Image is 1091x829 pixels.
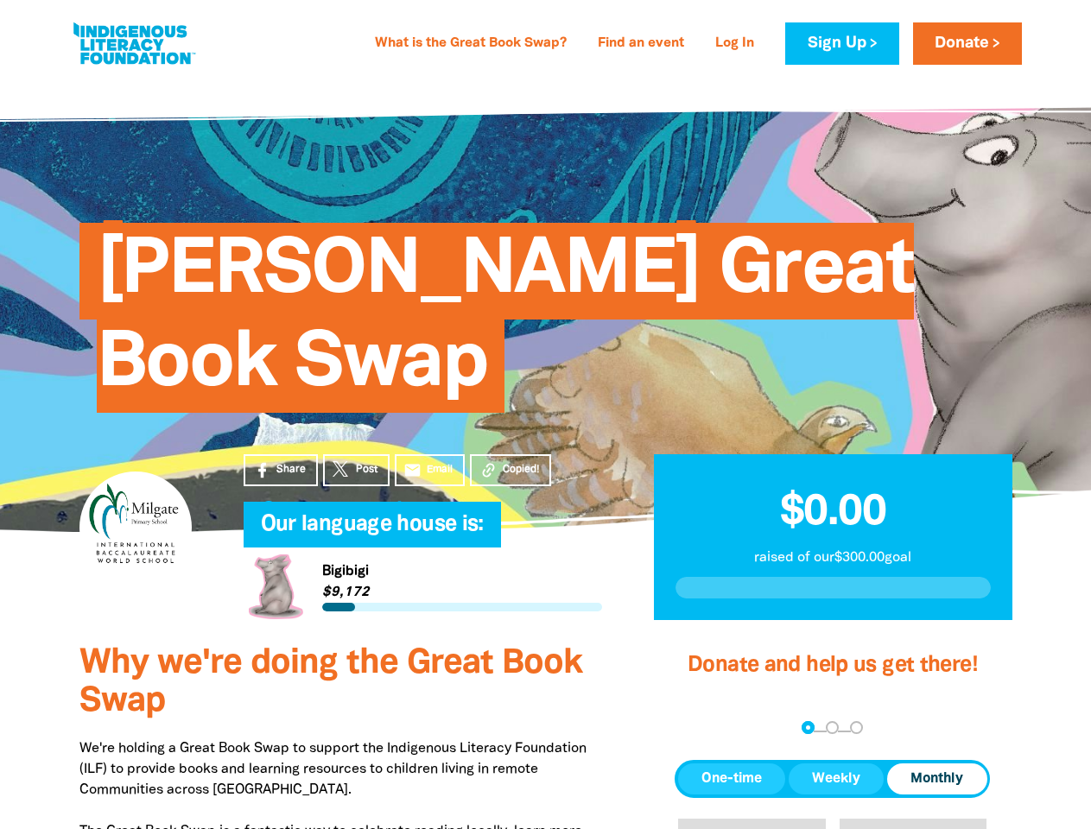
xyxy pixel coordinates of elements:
[97,236,914,413] span: [PERSON_NAME] Great Book Swap
[276,462,306,478] span: Share
[470,454,551,486] button: Copied!
[323,454,390,486] a: Post
[802,721,815,734] button: Navigate to step 1 of 3 to enter your donation amount
[789,763,884,794] button: Weekly
[678,763,785,794] button: One-time
[427,462,453,478] span: Email
[887,763,986,794] button: Monthly
[826,721,839,734] button: Navigate to step 2 of 3 to enter your details
[395,454,466,486] a: emailEmail
[261,515,484,547] span: Our language house is:
[356,462,377,478] span: Post
[79,648,582,718] span: Why we're doing the Great Book Swap
[780,493,886,533] span: $0.00
[812,769,860,789] span: Weekly
[785,22,898,65] a: Sign Up
[850,721,863,734] button: Navigate to step 3 of 3 to enter your payment details
[701,769,762,789] span: One-time
[587,30,695,58] a: Find an event
[913,22,1022,65] a: Donate
[676,547,991,568] p: raised of our $300.00 goal
[244,530,602,541] h6: My Team
[244,454,318,486] a: Share
[910,769,963,789] span: Monthly
[705,30,764,58] a: Log In
[503,462,539,478] span: Copied!
[365,30,577,58] a: What is the Great Book Swap?
[688,655,978,675] span: Donate and help us get there!
[675,760,990,798] div: Donation frequency
[403,461,422,479] i: email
